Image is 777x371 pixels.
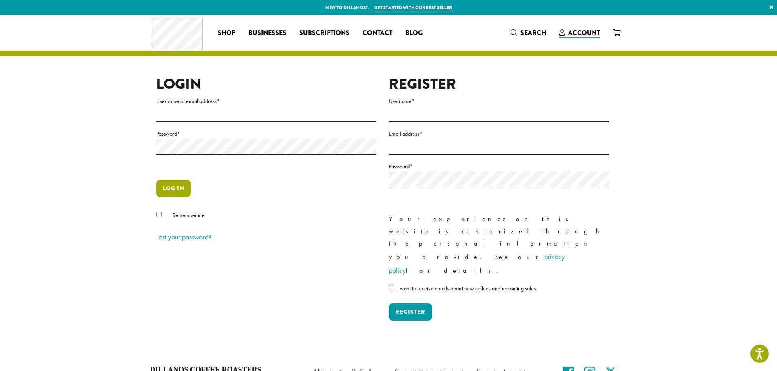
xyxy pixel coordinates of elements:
a: Lost your password? [156,232,212,241]
span: Search [520,28,546,37]
label: Username or email address [156,96,376,106]
p: Your experience on this website is customized through the personal information you provide. See o... [389,213,609,277]
span: Subscriptions [299,28,350,38]
h2: Register [389,75,609,93]
a: privacy policy [389,252,565,275]
a: Get started with our best seller [374,4,452,11]
label: Email address [389,129,609,139]
span: Account [568,28,600,37]
a: Shop [211,26,242,40]
button: Log in [156,180,191,197]
label: Username [389,96,609,106]
label: Password [156,129,376,139]
span: Contact [363,28,392,38]
span: Blog [405,28,423,38]
input: I want to receive emails about new coffees and upcoming sales. [389,285,394,290]
label: Password [389,161,609,171]
span: I want to receive emails about new coffees and upcoming sales. [397,285,537,292]
span: Shop [218,28,235,38]
h2: Login [156,75,376,93]
span: Remember me [173,211,205,219]
a: Search [504,26,553,40]
button: Register [389,303,432,321]
span: Businesses [248,28,286,38]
